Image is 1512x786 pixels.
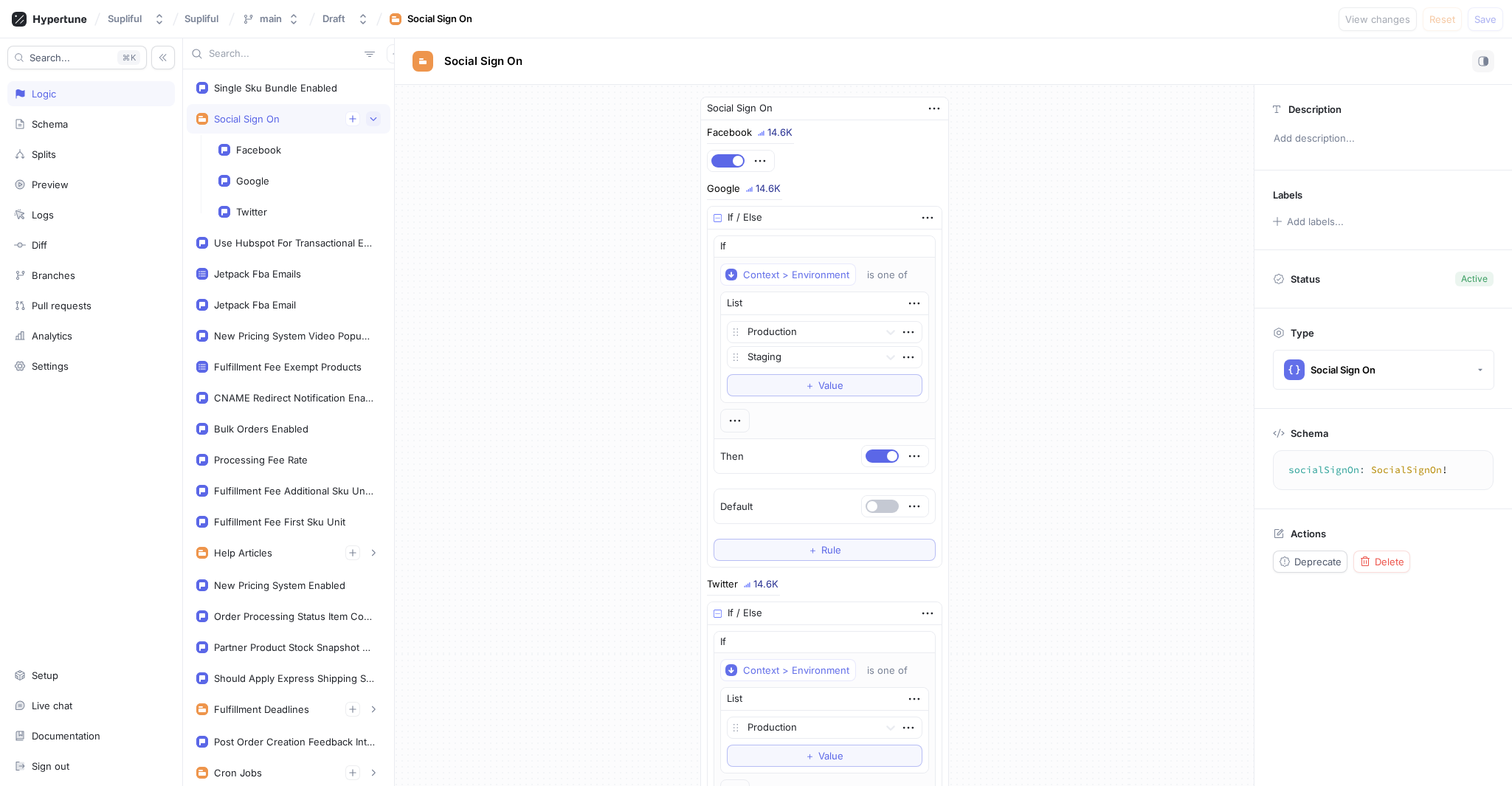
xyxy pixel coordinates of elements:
[727,374,922,396] button: ＋Value
[728,210,762,225] div: If / Else
[214,454,308,466] div: Processing Fee Rate
[214,237,375,249] div: Use Hubspot For Transactional Emails
[707,101,773,116] div: Social Sign On
[1345,15,1410,24] span: View changes
[236,175,269,187] div: Google
[236,7,305,31] button: main
[727,692,742,706] div: List
[317,7,375,31] button: Draft
[32,300,92,311] div: Pull requests
[32,88,56,100] div: Logic
[720,659,856,681] button: Context > Environment
[214,547,272,559] div: Help Articles
[32,179,69,190] div: Preview
[32,330,72,342] div: Analytics
[720,500,753,514] p: Default
[1268,212,1347,231] button: Add labels...
[743,664,849,677] div: Context > Environment
[236,144,281,156] div: Facebook
[32,118,68,130] div: Schema
[32,700,72,711] div: Live chat
[7,723,175,748] a: Documentation
[818,381,843,390] span: Value
[260,13,282,25] div: main
[767,128,793,137] div: 14.6K
[728,606,762,621] div: If / Else
[32,209,54,221] div: Logs
[707,128,752,137] div: Facebook
[1291,528,1326,539] p: Actions
[805,381,815,390] span: ＋
[1294,557,1342,566] span: Deprecate
[108,13,142,25] div: Supliful
[727,296,742,311] div: List
[32,669,58,681] div: Setup
[860,659,929,681] button: is one of
[209,46,359,61] input: Search...
[102,7,171,31] button: Supliful
[720,263,856,286] button: Context > Environment
[1429,15,1455,24] span: Reset
[32,760,69,772] div: Sign out
[236,206,267,218] div: Twitter
[1291,427,1328,439] p: Schema
[1353,551,1410,573] button: Delete
[7,46,147,69] button: Search...K
[214,113,280,125] div: Social Sign On
[821,545,841,554] span: Rule
[805,751,815,760] span: ＋
[214,392,375,404] div: CNAME Redirect Notification Enabled
[214,672,375,684] div: Should Apply Express Shipping Sample Order
[720,635,726,649] p: If
[214,485,375,497] div: Fulfillment Fee Additional Sku Units
[214,736,375,748] div: Post Order Creation Feedback Interval Seconds
[1339,7,1417,31] button: View changes
[214,610,375,622] div: Order Processing Status Item Count [PERSON_NAME]
[214,703,309,715] div: Fulfillment Deadlines
[1287,217,1344,227] div: Add labels...
[1474,15,1497,24] span: Save
[720,449,744,464] p: Then
[214,579,345,591] div: New Pricing System Enabled
[214,767,262,779] div: Cron Jobs
[867,269,908,281] div: is one of
[714,539,936,561] button: ＋Rule
[214,361,362,373] div: Fulfillment Fee Exempt Products
[808,545,818,554] span: ＋
[32,730,100,742] div: Documentation
[32,239,47,251] div: Diff
[720,239,726,254] p: If
[1280,457,1487,483] textarea: socialSignOn: SocialSignOn!
[32,269,75,281] div: Branches
[214,268,301,280] div: Jetpack Fba Emails
[727,745,922,767] button: ＋Value
[32,360,69,372] div: Settings
[1375,557,1404,566] span: Delete
[32,148,56,160] div: Splits
[860,263,929,286] button: is one of
[407,12,472,27] div: Social Sign On
[214,299,296,311] div: Jetpack Fba Email
[707,184,740,193] div: Google
[322,13,345,25] div: Draft
[214,641,375,653] div: Partner Product Stock Snapshot Enabled
[444,55,522,67] span: Social Sign On
[1273,551,1347,573] button: Deprecate
[756,184,781,193] div: 14.6K
[214,423,308,435] div: Bulk Orders Enabled
[1468,7,1503,31] button: Save
[867,664,908,677] div: is one of
[1291,269,1320,289] p: Status
[214,330,375,342] div: New Pricing System Video Popup Enabled
[1288,103,1342,115] p: Description
[1291,327,1314,339] p: Type
[818,751,843,760] span: Value
[707,579,738,589] div: Twitter
[1423,7,1462,31] button: Reset
[1267,126,1499,151] p: Add description...
[753,579,779,589] div: 14.6K
[1273,350,1494,390] button: Social Sign On
[214,82,337,94] div: Single Sku Bundle Enabled
[1311,364,1375,376] div: Social Sign On
[743,269,849,281] div: Context > Environment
